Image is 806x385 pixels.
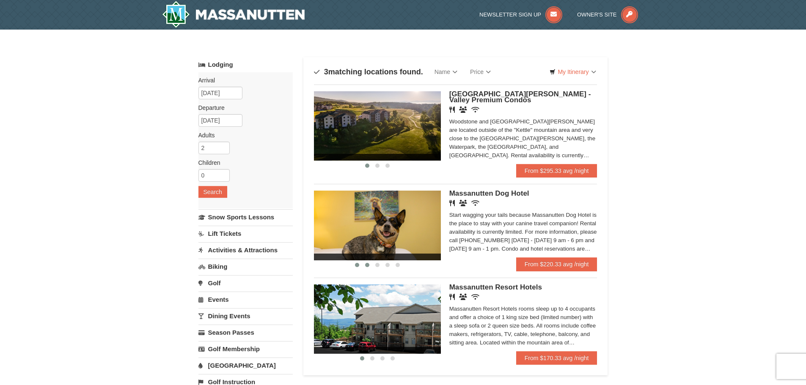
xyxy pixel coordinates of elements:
a: Owner's Site [577,11,638,18]
label: Adults [198,131,286,139]
a: Lodging [198,57,293,72]
span: Newsletter Sign Up [479,11,541,18]
span: Owner's Site [577,11,617,18]
i: Banquet Facilities [459,294,467,300]
a: Golf [198,275,293,291]
a: Name [428,63,464,80]
i: Wireless Internet (free) [471,294,479,300]
button: Search [198,186,227,198]
div: Massanutten Resort Hotels rooms sleep up to 4 occupants and offer a choice of 1 king size bed (li... [449,305,597,347]
a: Newsletter Sign Up [479,11,562,18]
span: 3 [324,68,328,76]
span: Massanutten Resort Hotels [449,283,542,291]
i: Banquet Facilities [459,200,467,206]
div: Woodstone and [GEOGRAPHIC_DATA][PERSON_NAME] are located outside of the "Kettle" mountain area an... [449,117,597,160]
a: Biking [198,259,293,274]
h4: matching locations found. [314,68,423,76]
a: My Itinerary [544,66,601,78]
a: [GEOGRAPHIC_DATA] [198,358,293,373]
a: From $220.33 avg /night [516,257,597,271]
label: Departure [198,104,286,112]
a: Activities & Attractions [198,242,293,258]
i: Wireless Internet (free) [471,200,479,206]
span: [GEOGRAPHIC_DATA][PERSON_NAME] - Valley Premium Condos [449,90,591,104]
span: Massanutten Dog Hotel [449,189,529,197]
i: Restaurant [449,294,455,300]
a: From $295.33 avg /night [516,164,597,177]
a: Price [464,63,497,80]
img: Massanutten Resort Logo [162,1,305,28]
a: Golf Membership [198,341,293,357]
i: Restaurant [449,106,455,113]
a: From $170.33 avg /night [516,351,597,365]
a: Snow Sports Lessons [198,209,293,225]
i: Wireless Internet (free) [471,106,479,113]
i: Restaurant [449,200,455,206]
a: Season Passes [198,325,293,340]
i: Banquet Facilities [459,106,467,113]
a: Massanutten Resort [162,1,305,28]
a: Dining Events [198,308,293,324]
a: Lift Tickets [198,226,293,241]
div: Start wagging your tails because Massanutten Dog Hotel is the place to stay with your canine trav... [449,211,597,253]
a: Events [198,292,293,307]
label: Children [198,158,286,167]
label: Arrival [198,76,286,85]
